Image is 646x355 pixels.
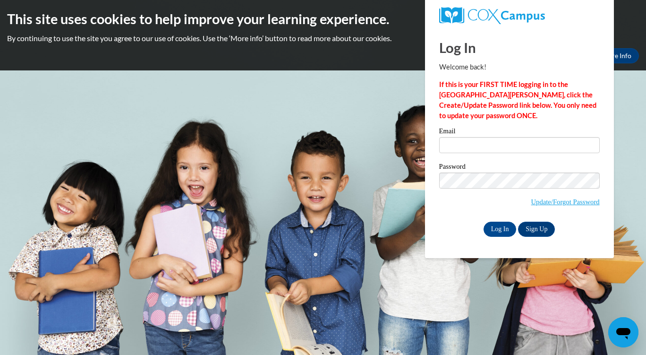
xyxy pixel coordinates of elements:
p: By continuing to use the site you agree to our use of cookies. Use the ‘More info’ button to read... [7,33,639,43]
h1: Log In [439,38,600,57]
label: Password [439,163,600,173]
h2: This site uses cookies to help improve your learning experience. [7,9,639,28]
strong: If this is your FIRST TIME logging in to the [GEOGRAPHIC_DATA][PERSON_NAME], click the Create/Upd... [439,80,596,120]
img: COX Campus [439,7,545,24]
label: Email [439,128,600,137]
iframe: Button to launch messaging window [608,317,638,347]
a: COX Campus [439,7,600,24]
p: Welcome back! [439,62,600,72]
a: More Info [595,48,639,63]
a: Sign Up [518,222,555,237]
a: Update/Forgot Password [531,198,600,206]
input: Log In [484,222,517,237]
